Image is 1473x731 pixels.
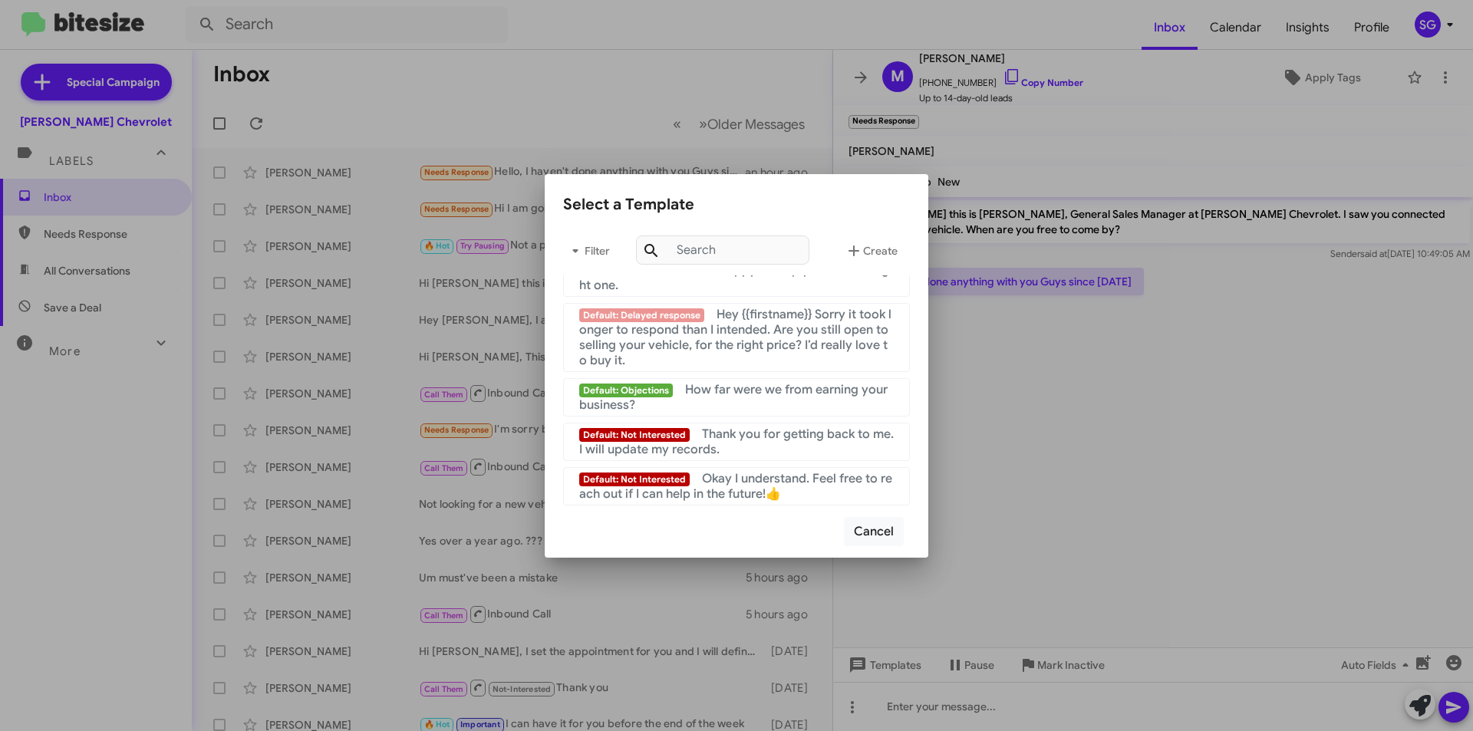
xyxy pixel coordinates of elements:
[579,428,690,442] span: Default: Not Interested
[636,235,809,265] input: Search
[579,426,894,457] span: Thank you for getting back to me. I will update my records.
[845,237,898,265] span: Create
[563,237,612,265] span: Filter
[832,232,910,269] button: Create
[579,382,888,413] span: How far were we from earning your business?
[844,517,904,546] button: Cancel
[579,473,690,486] span: Default: Not Interested
[579,384,673,397] span: Default: Objections
[563,232,612,269] button: Filter
[579,308,704,322] span: Default: Delayed response
[579,307,891,368] span: Hey {{firstname}} Sorry it took longer to respond than I intended. Are you still open to selling ...
[563,193,910,217] div: Select a Template
[579,471,892,502] span: Okay I understand. Feel free to reach out if I can help in the future!👍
